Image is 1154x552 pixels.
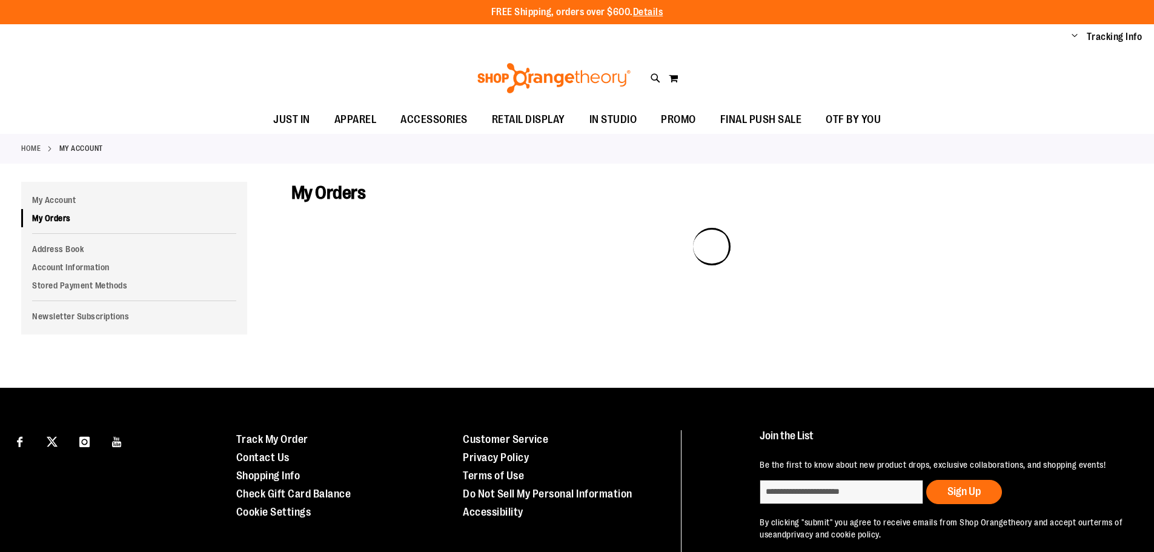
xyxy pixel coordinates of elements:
a: terms of use [760,517,1122,539]
a: Visit our Facebook page [9,430,30,451]
a: IN STUDIO [577,106,649,134]
a: Privacy Policy [463,451,529,464]
button: Account menu [1072,31,1078,43]
a: JUST IN [261,106,322,134]
span: PROMO [661,106,696,133]
input: enter email [760,480,923,504]
a: Stored Payment Methods [21,276,247,294]
a: Visit our X page [42,430,63,451]
a: Cookie Settings [236,506,311,518]
a: Account Information [21,258,247,276]
a: Visit our Youtube page [107,430,128,451]
a: Visit our Instagram page [74,430,95,451]
p: By clicking "submit" you agree to receive emails from Shop Orangetheory and accept our and [760,516,1126,540]
h4: Join the List [760,430,1126,453]
img: Twitter [47,436,58,447]
span: ACCESSORIES [400,106,468,133]
a: ACCESSORIES [388,106,480,134]
a: Shopping Info [236,470,300,482]
p: Be the first to know about new product drops, exclusive collaborations, and shopping events! [760,459,1126,471]
span: RETAIL DISPLAY [492,106,565,133]
span: IN STUDIO [589,106,637,133]
strong: My Account [59,143,103,154]
p: FREE Shipping, orders over $600. [491,5,663,19]
a: Check Gift Card Balance [236,488,351,500]
a: Do Not Sell My Personal Information [463,488,632,500]
a: Newsletter Subscriptions [21,307,247,325]
span: FINAL PUSH SALE [720,106,802,133]
a: RETAIL DISPLAY [480,106,577,134]
a: Details [633,7,663,18]
a: privacy and cookie policy. [786,530,881,539]
span: JUST IN [273,106,310,133]
a: Tracking Info [1087,30,1142,44]
a: Address Book [21,240,247,258]
a: Track My Order [236,433,308,445]
a: Terms of Use [463,470,524,482]
a: OTF BY YOU [814,106,893,134]
a: PROMO [649,106,708,134]
a: My Orders [21,209,247,227]
span: My Orders [291,182,366,203]
a: My Account [21,191,247,209]
span: Sign Up [947,485,981,497]
a: Contact Us [236,451,290,464]
a: Accessibility [463,506,523,518]
a: APPAREL [322,106,389,134]
button: Sign Up [926,480,1002,504]
span: OTF BY YOU [826,106,881,133]
a: Home [21,143,41,154]
span: APPAREL [334,106,377,133]
a: FINAL PUSH SALE [708,106,814,134]
a: Customer Service [463,433,548,445]
img: Shop Orangetheory [476,63,632,93]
